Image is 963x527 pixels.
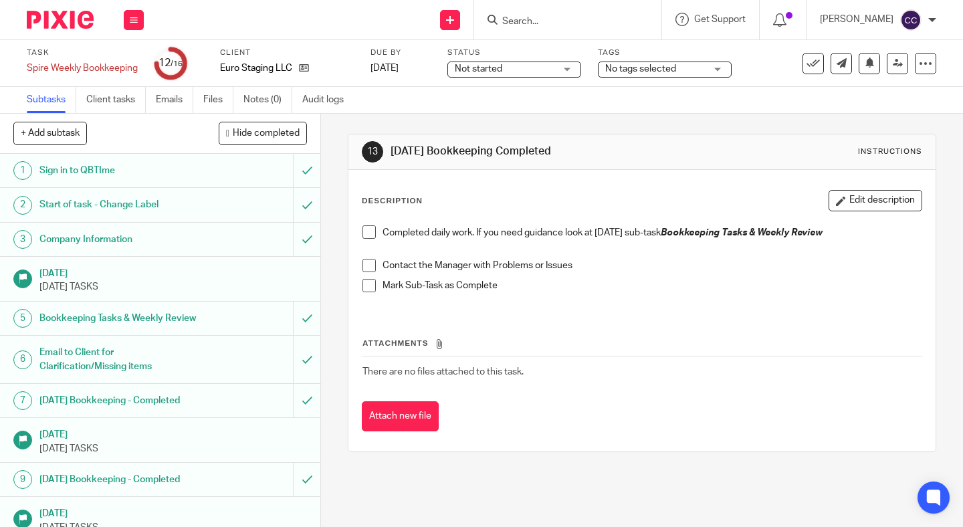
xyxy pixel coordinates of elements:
p: Completed daily work. If you need guidance look at [DATE] sub-task [383,225,922,239]
div: 9 [13,470,32,489]
h1: [DATE] [39,425,307,441]
span: There are no files attached to this task. [362,367,524,377]
a: Files [203,87,233,113]
h1: [DATE] Bookkeeping - Completed [39,391,200,411]
label: Due by [370,47,431,58]
h1: Start of task - Change Label [39,195,200,215]
div: 5 [13,309,32,328]
input: Search [501,16,621,28]
img: svg%3E [900,9,922,31]
h1: [DATE] Bookkeeping Completed [391,144,671,159]
div: 12 [158,56,183,71]
span: Hide completed [233,128,300,139]
span: Attachments [362,339,427,346]
div: Spire Weekly Bookkeeping [27,62,138,75]
button: Edit description [829,190,922,211]
a: Subtasks [27,87,76,113]
span: Not started [455,64,502,74]
a: Audit logs [302,87,354,113]
span: [DATE] [370,64,399,73]
div: 3 [13,230,32,249]
a: Notes (0) [243,87,292,113]
div: 7 [13,391,32,410]
div: 2 [13,196,32,215]
h1: [DATE] [39,263,307,280]
h1: Bookkeeping Tasks & Weekly Review [39,308,200,328]
small: /16 [171,60,183,68]
img: Pixie [27,11,94,29]
span: Get Support [694,15,746,24]
div: Instructions [858,146,922,157]
button: Attach new file [362,401,439,431]
h1: Email to Client for Clarification/Missing items [39,342,200,377]
label: Status [447,47,581,58]
h1: [DATE] Bookkeeping - Completed [39,469,200,490]
p: Mark Sub-Task as Complete [383,279,922,292]
p: [PERSON_NAME] [820,13,893,26]
button: + Add subtask [13,122,87,144]
span: No tags selected [605,64,676,74]
label: Client [220,47,354,58]
h1: Sign in to QBTIme [39,161,200,181]
p: Euro Staging LLC [220,62,292,75]
em: Bookkeeping Tasks & Weekly Review [661,227,823,237]
div: 1 [13,161,32,180]
p: Contact the Manager with Problems or Issues [383,259,922,272]
h1: Company Information [39,229,200,249]
div: 6 [13,350,32,369]
label: Tags [598,47,732,58]
button: Hide completed [213,122,307,144]
div: 13 [362,141,383,163]
a: Emails [156,87,193,113]
h1: [DATE] [39,504,307,520]
p: [DATE] TASKS [39,280,307,294]
p: [DATE] TASKS [39,442,307,455]
p: Description [362,195,421,206]
label: Task [27,47,138,58]
a: Client tasks [86,87,146,113]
